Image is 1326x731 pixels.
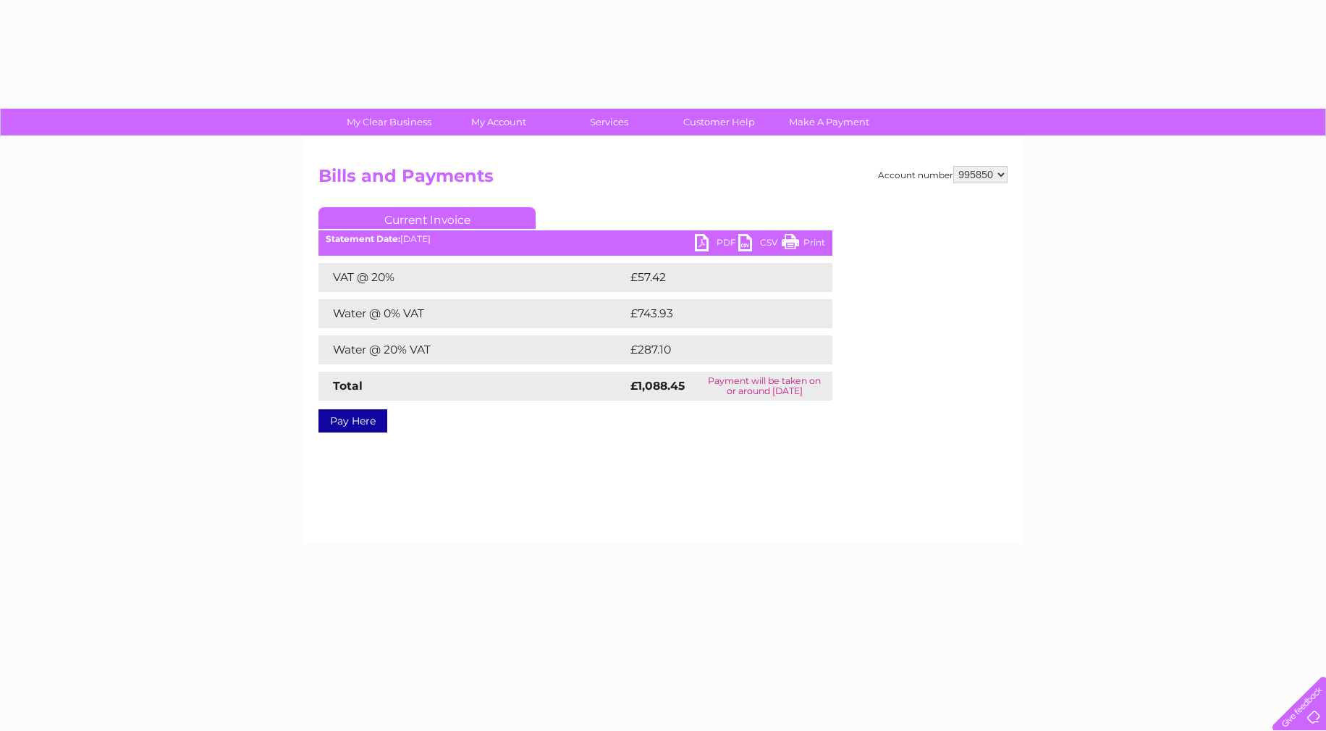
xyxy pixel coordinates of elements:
h2: Bills and Payments [318,166,1008,193]
td: £287.10 [627,335,806,364]
div: Account number [878,166,1008,183]
a: Current Invoice [318,207,536,229]
a: My Clear Business [329,109,449,135]
a: PDF [695,234,738,255]
a: Pay Here [318,409,387,433]
a: Make A Payment [769,109,889,135]
td: VAT @ 20% [318,263,627,292]
td: £743.93 [627,299,806,328]
td: Water @ 20% VAT [318,335,627,364]
strong: Total [333,379,363,393]
td: Water @ 0% VAT [318,299,627,328]
td: Payment will be taken on or around [DATE] [696,372,832,401]
td: £57.42 [627,263,803,292]
a: CSV [738,234,782,255]
a: Print [782,234,825,255]
a: Services [549,109,669,135]
strong: £1,088.45 [630,379,685,393]
b: Statement Date: [326,233,400,244]
a: Customer Help [659,109,779,135]
div: [DATE] [318,234,832,244]
a: My Account [439,109,559,135]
